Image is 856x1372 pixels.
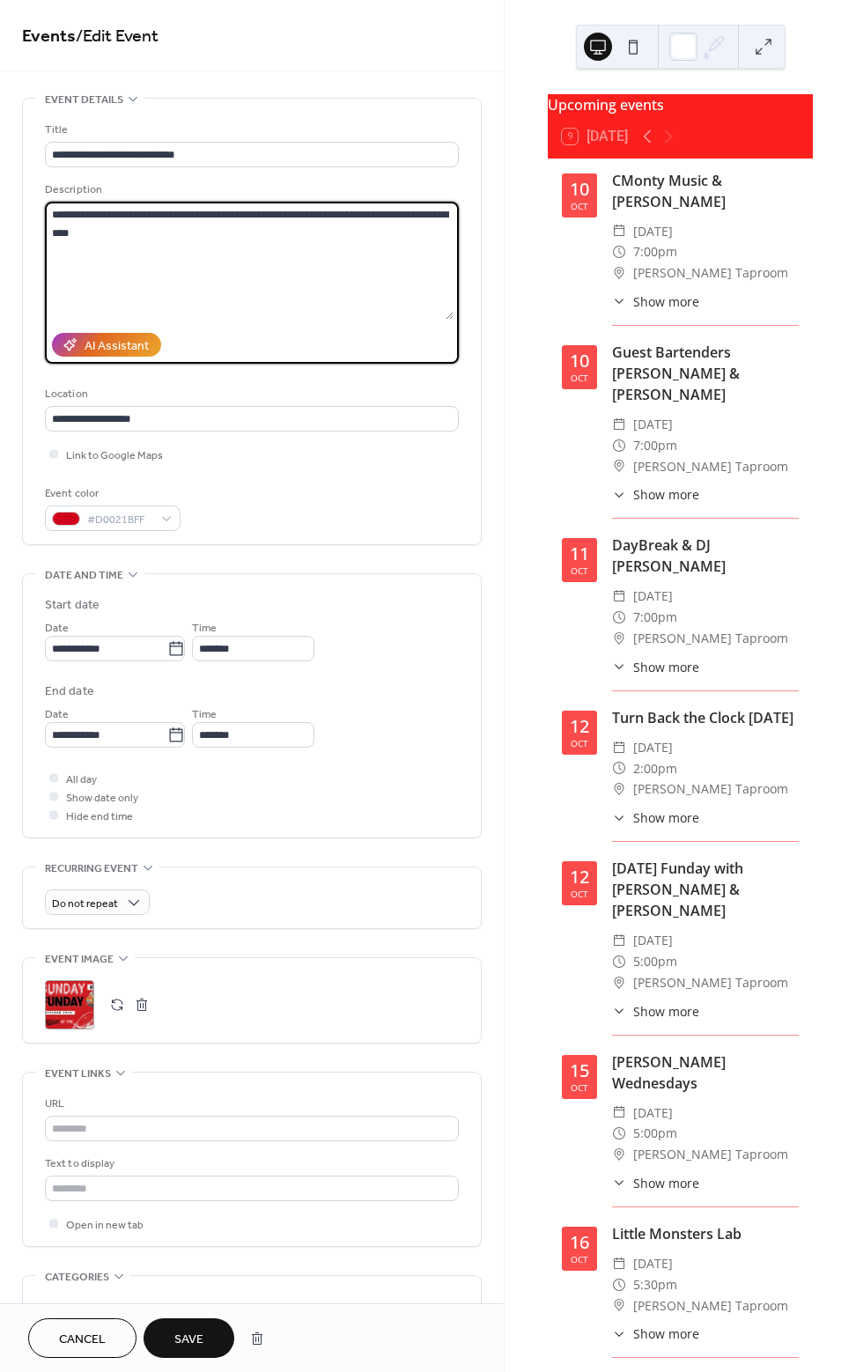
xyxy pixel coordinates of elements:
[571,739,588,748] div: Oct
[76,19,159,54] span: / Edit Event
[45,859,138,878] span: Recurring event
[612,1144,626,1165] div: ​
[612,858,799,921] div: [DATE] Funday with [PERSON_NAME] & [PERSON_NAME]
[571,373,588,382] div: Oct
[66,446,163,465] span: Link to Google Maps
[633,435,677,456] span: 7:00pm
[633,1123,677,1144] span: 5:00pm
[633,456,788,477] span: [PERSON_NAME] Taproom
[612,292,626,311] div: ​
[633,586,673,607] span: [DATE]
[633,1253,673,1274] span: [DATE]
[612,778,626,800] div: ​
[66,771,97,789] span: All day
[633,1103,673,1124] span: [DATE]
[192,619,217,638] span: Time
[612,485,626,504] div: ​
[633,1002,699,1021] span: Show more
[192,705,217,724] span: Time
[570,352,589,370] div: 10
[633,808,699,827] span: Show more
[633,1144,788,1165] span: [PERSON_NAME] Taproom
[66,789,138,808] span: Show date only
[612,1324,699,1343] button: ​Show more
[45,619,69,638] span: Date
[570,545,589,563] div: 11
[612,586,626,607] div: ​
[570,181,589,198] div: 10
[612,1002,699,1021] button: ​Show more
[612,435,626,456] div: ​
[570,1062,589,1080] div: 15
[612,292,699,311] button: ​Show more
[45,566,123,585] span: Date and time
[633,241,677,262] span: 7:00pm
[45,1154,455,1173] div: Text to display
[633,1274,677,1295] span: 5:30pm
[612,1123,626,1144] div: ​
[633,292,699,311] span: Show more
[612,628,626,649] div: ​
[633,607,677,628] span: 7:00pm
[45,121,455,139] div: Title
[633,951,677,972] span: 5:00pm
[633,737,673,758] span: [DATE]
[612,1253,626,1274] div: ​
[612,707,799,728] div: Turn Back the Clock [DATE]
[612,1274,626,1295] div: ​
[144,1318,234,1358] button: Save
[612,808,699,827] button: ​Show more
[22,19,76,54] a: Events
[633,1295,788,1317] span: [PERSON_NAME] Taproom
[633,628,788,649] span: [PERSON_NAME] Taproom
[612,221,626,242] div: ​
[66,1216,144,1235] span: Open in new tab
[612,758,626,779] div: ​
[45,705,69,724] span: Date
[45,1300,164,1318] span: No categories added yet.
[633,1174,699,1192] span: Show more
[28,1318,137,1358] button: Cancel
[612,1103,626,1124] div: ​
[612,658,626,676] div: ​
[612,1051,799,1094] div: [PERSON_NAME] Wednesdays
[612,535,799,577] div: DayBreak & DJ [PERSON_NAME]
[612,808,626,827] div: ​
[45,1095,455,1113] div: URL
[612,485,699,504] button: ​Show more
[66,808,133,826] span: Hide end time
[59,1331,106,1349] span: Cancel
[612,1223,799,1244] div: Little Monsters Lab
[571,202,588,210] div: Oct
[633,414,673,435] span: [DATE]
[612,951,626,972] div: ​
[571,889,588,898] div: Oct
[612,170,799,212] div: CMonty Music & [PERSON_NAME]
[612,737,626,758] div: ​
[52,894,118,914] span: Do not repeat
[85,337,149,356] div: AI Assistant
[612,456,626,477] div: ​
[612,241,626,262] div: ​
[612,1324,626,1343] div: ​
[612,1002,626,1021] div: ​
[570,718,589,735] div: 12
[570,1234,589,1251] div: 16
[45,950,114,969] span: Event image
[633,658,699,676] span: Show more
[45,1268,109,1287] span: Categories
[45,980,94,1029] div: ;
[571,1255,588,1264] div: Oct
[52,333,161,357] button: AI Assistant
[45,682,94,701] div: End date
[633,485,699,504] span: Show more
[633,1324,699,1343] span: Show more
[571,566,588,575] div: Oct
[633,930,673,951] span: [DATE]
[612,930,626,951] div: ​
[612,972,626,993] div: ​
[45,181,455,199] div: Description
[612,1174,626,1192] div: ​
[633,262,788,284] span: [PERSON_NAME] Taproom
